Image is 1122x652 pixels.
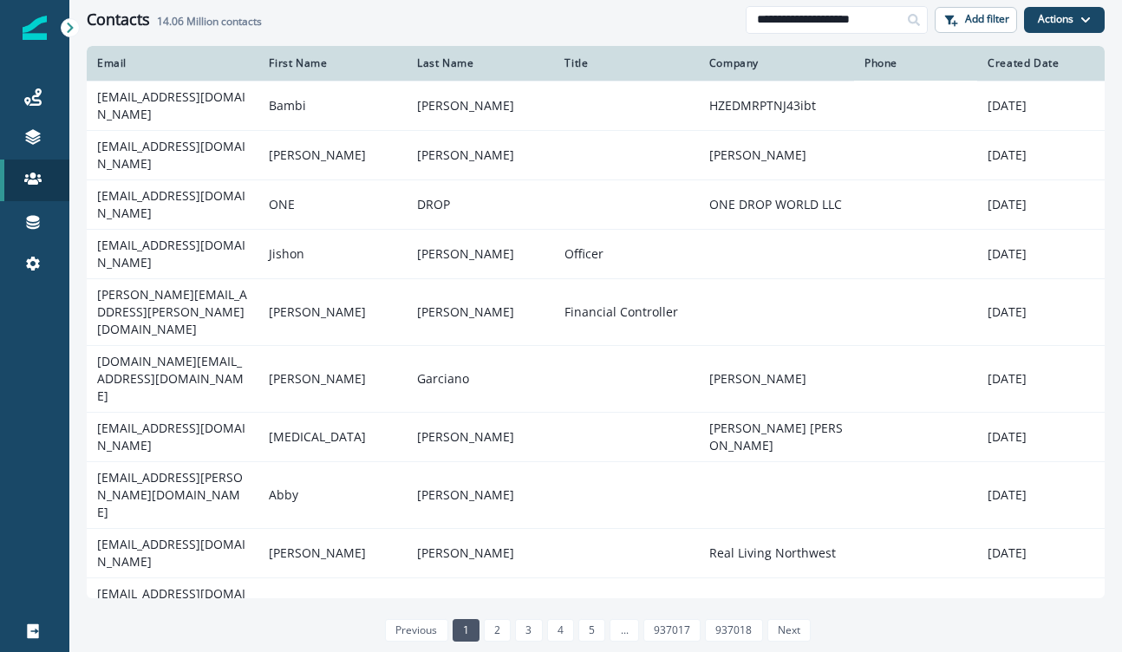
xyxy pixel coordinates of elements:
td: [PERSON_NAME] [258,528,406,577]
td: Bambi [258,81,406,130]
td: [PERSON_NAME] [407,130,554,179]
p: [DATE] [988,370,1094,388]
td: Jishon [258,229,406,278]
td: [EMAIL_ADDRESS][DOMAIN_NAME] [87,412,258,461]
td: [PERSON_NAME] [258,577,406,627]
td: [MEDICAL_DATA] [258,412,406,461]
td: [PERSON_NAME] [407,81,554,130]
td: [PERSON_NAME] [PERSON_NAME] [699,412,854,461]
h1: Contacts [87,10,150,29]
a: Page 2 [484,619,511,642]
p: [DATE] [988,245,1094,263]
div: Title [564,56,688,70]
td: Abby [258,461,406,528]
h2: contacts [157,16,262,28]
td: Real Living Northwest [699,528,854,577]
p: Add filter [965,13,1009,25]
p: [DATE] [988,486,1094,504]
div: Company [709,56,844,70]
p: [DATE] [988,544,1094,562]
a: [EMAIL_ADDRESS][DOMAIN_NAME][PERSON_NAME][PERSON_NAME][PERSON_NAME][DATE] [87,130,1105,179]
td: ONE DROP WORLD LLC [699,179,854,229]
td: [EMAIL_ADDRESS][DOMAIN_NAME] [87,229,258,278]
td: [PERSON_NAME] [258,130,406,179]
td: [PERSON_NAME] [258,345,406,412]
td: [PERSON_NAME] [407,229,554,278]
a: [PERSON_NAME][EMAIL_ADDRESS][PERSON_NAME][DOMAIN_NAME][PERSON_NAME][PERSON_NAME]Financial Control... [87,278,1105,345]
td: [PERSON_NAME] [699,577,854,627]
td: [PERSON_NAME][EMAIL_ADDRESS][PERSON_NAME][DOMAIN_NAME] [87,278,258,345]
td: HZEDMRPTNJ43ibt [699,81,854,130]
p: Financial Controller [564,303,688,321]
td: [PERSON_NAME] [407,577,554,627]
a: [EMAIL_ADDRESS][DOMAIN_NAME]Jishon[PERSON_NAME]Officer[DATE] [87,229,1105,278]
td: [PERSON_NAME] [699,130,854,179]
td: [PERSON_NAME] [407,278,554,345]
div: Created Date [988,56,1094,70]
a: [EMAIL_ADDRESS][PERSON_NAME][DOMAIN_NAME]Abby[PERSON_NAME][DATE] [87,461,1105,528]
a: Page 4 [547,619,574,642]
p: [DATE] [988,428,1094,446]
a: [EMAIL_ADDRESS][DOMAIN_NAME]ONEDROPONE DROP WORLD LLC[DATE] [87,179,1105,229]
a: Page 937017 [643,619,701,642]
div: Phone [864,56,967,70]
td: [PERSON_NAME] [407,528,554,577]
td: ONE [258,179,406,229]
td: [PERSON_NAME] [258,278,406,345]
td: [PERSON_NAME] [407,412,554,461]
td: DROP [407,179,554,229]
p: [DATE] [988,303,1094,321]
a: Page 3 [515,619,542,642]
p: [DATE] [988,147,1094,164]
span: 14.06 Million [157,14,219,29]
p: [DATE] [988,97,1094,114]
a: Next page [767,619,811,642]
a: [DOMAIN_NAME][EMAIL_ADDRESS][DOMAIN_NAME][PERSON_NAME]Garciano[PERSON_NAME][DATE] [87,345,1105,412]
td: Garciano [407,345,554,412]
a: Jump forward [610,619,638,642]
div: Last Name [417,56,544,70]
td: [DOMAIN_NAME][EMAIL_ADDRESS][DOMAIN_NAME] [87,345,258,412]
div: First Name [269,56,395,70]
button: Actions [1024,7,1105,33]
div: Email [97,56,248,70]
a: Page 937018 [705,619,762,642]
td: [EMAIL_ADDRESS][DOMAIN_NAME] [87,577,258,627]
td: [EMAIL_ADDRESS][DOMAIN_NAME] [87,179,258,229]
a: [EMAIL_ADDRESS][DOMAIN_NAME]Bambi[PERSON_NAME]HZEDMRPTNJ43ibt[DATE] [87,81,1105,130]
td: [EMAIL_ADDRESS][DOMAIN_NAME] [87,528,258,577]
td: [PERSON_NAME] [407,461,554,528]
ul: Pagination [381,619,811,642]
button: Add filter [935,7,1017,33]
p: [DATE] [988,196,1094,213]
a: [EMAIL_ADDRESS][DOMAIN_NAME][PERSON_NAME][PERSON_NAME]Real Living Northwest[DATE] [87,528,1105,577]
td: [EMAIL_ADDRESS][DOMAIN_NAME] [87,130,258,179]
td: [PERSON_NAME] [699,345,854,412]
p: [DATE] [988,594,1094,611]
a: Page 1 is your current page [453,619,479,642]
td: [EMAIL_ADDRESS][DOMAIN_NAME] [87,81,258,130]
img: Inflection [23,16,47,40]
p: Officer [564,245,688,263]
td: [EMAIL_ADDRESS][PERSON_NAME][DOMAIN_NAME] [87,461,258,528]
a: [EMAIL_ADDRESS][DOMAIN_NAME][PERSON_NAME][PERSON_NAME][PERSON_NAME][DATE] [87,577,1105,627]
a: [EMAIL_ADDRESS][DOMAIN_NAME][MEDICAL_DATA][PERSON_NAME][PERSON_NAME] [PERSON_NAME][DATE] [87,412,1105,461]
a: Page 5 [578,619,605,642]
